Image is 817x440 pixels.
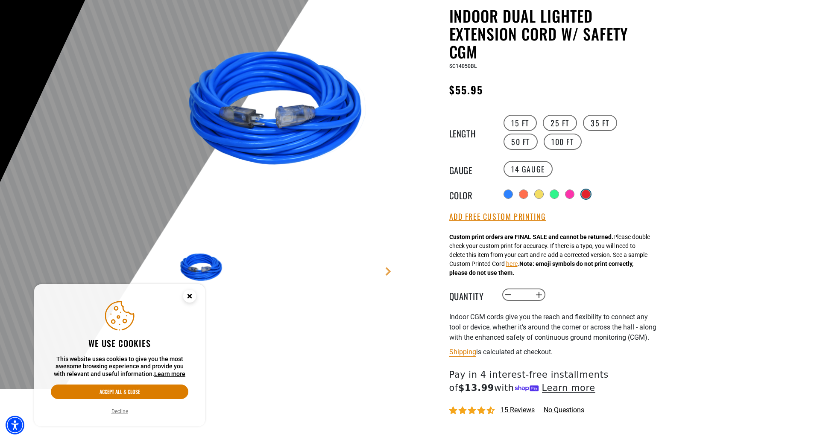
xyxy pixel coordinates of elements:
button: Accept all & close [51,385,188,399]
aside: Cookie Consent [34,284,205,427]
h1: Indoor Dual Lighted Extension Cord w/ Safety CGM [449,7,659,61]
a: Next [384,267,392,276]
legend: Color [449,189,492,200]
img: blue [178,9,384,214]
div: Accessibility Menu [6,416,24,434]
div: Please double check your custom print for accuracy. If there is a typo, you will need to delete t... [449,233,650,277]
span: No questions [544,405,584,415]
label: 15 FT [504,115,537,131]
legend: Gauge [449,163,492,175]
button: Decline [109,407,131,416]
span: $55.95 [449,82,483,97]
label: 14 Gauge [504,161,553,177]
span: 15 reviews [501,406,535,414]
h2: We use cookies [51,338,188,349]
legend: Length [449,127,492,138]
button: Add Free Custom Printing [449,212,546,221]
img: blue [178,243,227,293]
label: 35 FT [583,115,617,131]
strong: Custom print orders are FINAL SALE and cannot be returned. [449,233,613,240]
strong: Note: emoji symbols do not print correctly, please do not use them. [449,260,633,276]
p: This website uses cookies to give you the most awesome browsing experience and provide you with r... [51,355,188,378]
div: is calculated at checkout. [449,346,659,358]
label: 25 FT [543,115,577,131]
button: Close this option [174,284,205,311]
a: This website uses cookies to give you the most awesome browsing experience and provide you with r... [154,370,185,377]
button: here [506,259,518,268]
span: SC14050BL [449,63,477,69]
span: 4.40 stars [449,407,496,415]
a: Shipping [449,348,476,356]
label: 100 FT [544,134,582,150]
span: Indoor CGM cords give you the reach and flexibility to connect any tool or device, whether it’s a... [449,313,656,341]
label: 50 FT [504,134,538,150]
label: Quantity [449,289,492,300]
